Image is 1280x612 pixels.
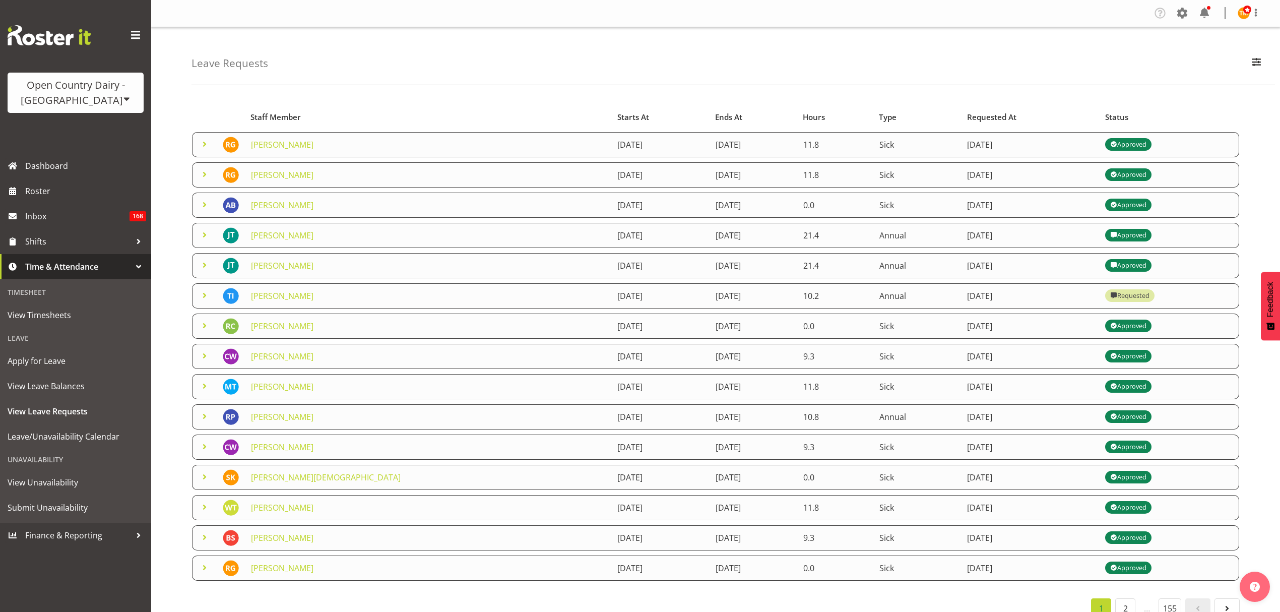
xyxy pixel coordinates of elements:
[251,321,313,332] a: [PERSON_NAME]
[25,183,146,199] span: Roster
[797,465,873,490] td: 0.0
[611,556,709,581] td: [DATE]
[251,381,313,392] a: [PERSON_NAME]
[251,260,313,271] a: [PERSON_NAME]
[710,435,797,460] td: [DATE]
[611,132,709,157] td: [DATE]
[3,374,149,399] a: View Leave Balances
[797,344,873,369] td: 9.3
[251,563,313,574] a: [PERSON_NAME]
[1110,169,1146,181] div: Approved
[3,399,149,424] a: View Leave Requests
[8,429,144,444] span: Leave/Unavailability Calendar
[873,253,961,278] td: Annual
[967,111,1016,123] span: Requested At
[1238,7,1250,19] img: tim-magness10922.jpg
[251,351,313,362] a: [PERSON_NAME]
[710,314,797,339] td: [DATE]
[797,223,873,248] td: 21.4
[8,500,144,515] span: Submit Unavailability
[8,379,144,394] span: View Leave Balances
[873,374,961,399] td: Sick
[1110,320,1146,332] div: Approved
[710,465,797,490] td: [DATE]
[250,111,301,123] span: Staff Member
[797,132,873,157] td: 11.8
[223,227,239,243] img: jack-townley11648.jpg
[873,162,961,188] td: Sick
[873,223,961,248] td: Annual
[961,495,1099,520] td: [DATE]
[961,556,1099,581] td: [DATE]
[873,435,961,460] td: Sick
[873,404,961,430] td: Annual
[961,223,1099,248] td: [DATE]
[611,465,709,490] td: [DATE]
[223,500,239,516] img: warren-tempelman7489.jpg
[3,470,149,495] a: View Unavailability
[8,308,144,323] span: View Timesheets
[873,283,961,309] td: Annual
[223,167,239,183] img: raymond-george10054.jpg
[3,495,149,520] a: Submit Unavailability
[1261,272,1280,340] button: Feedback - Show survey
[223,530,239,546] img: barry-sheilds9759.jpg
[710,283,797,309] td: [DATE]
[611,404,709,430] td: [DATE]
[8,404,144,419] span: View Leave Requests
[223,439,239,455] img: callum-wells11653.jpg
[223,318,239,334] img: rachel-carpenter7508.jpg
[611,495,709,520] td: [DATE]
[611,253,709,278] td: [DATE]
[191,57,268,69] h4: Leave Requests
[1110,139,1146,151] div: Approved
[251,411,313,422] a: [PERSON_NAME]
[251,169,313,180] a: [PERSON_NAME]
[1110,502,1146,514] div: Approved
[961,404,1099,430] td: [DATE]
[1246,52,1267,75] button: Filter Employees
[710,193,797,218] td: [DATE]
[1110,411,1146,423] div: Approved
[797,283,873,309] td: 10.2
[797,193,873,218] td: 0.0
[1110,229,1146,241] div: Approved
[3,449,149,470] div: Unavailability
[18,78,134,108] div: Open Country Dairy - [GEOGRAPHIC_DATA]
[8,475,144,490] span: View Unavailability
[611,435,709,460] td: [DATE]
[611,193,709,218] td: [DATE]
[710,132,797,157] td: [DATE]
[8,353,144,369] span: Apply for Leave
[251,230,313,241] a: [PERSON_NAME]
[251,532,313,543] a: [PERSON_NAME]
[710,556,797,581] td: [DATE]
[961,374,1099,399] td: [DATE]
[611,374,709,399] td: [DATE]
[961,193,1099,218] td: [DATE]
[961,283,1099,309] td: [DATE]
[223,469,239,485] img: shiva-kumaran10130.jpg
[223,348,239,364] img: callum-wells11653.jpg
[1110,471,1146,483] div: Approved
[961,132,1099,157] td: [DATE]
[710,253,797,278] td: [DATE]
[223,560,239,576] img: raymond-george10054.jpg
[251,442,313,453] a: [PERSON_NAME]
[797,435,873,460] td: 9.3
[710,404,797,430] td: [DATE]
[873,132,961,157] td: Sick
[611,525,709,550] td: [DATE]
[251,472,401,483] a: [PERSON_NAME][DEMOGRAPHIC_DATA]
[223,288,239,304] img: tama-irvine10093.jpg
[223,409,239,425] img: ricky-popham9758.jpg
[797,495,873,520] td: 11.8
[961,465,1099,490] td: [DATE]
[797,162,873,188] td: 11.8
[710,374,797,399] td: [DATE]
[223,379,239,395] img: marcy-tuuta11703.jpg
[223,197,239,213] img: ashley-bragg10317.jpg
[25,234,131,249] span: Shifts
[1110,381,1146,393] div: Approved
[1105,111,1128,123] span: Status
